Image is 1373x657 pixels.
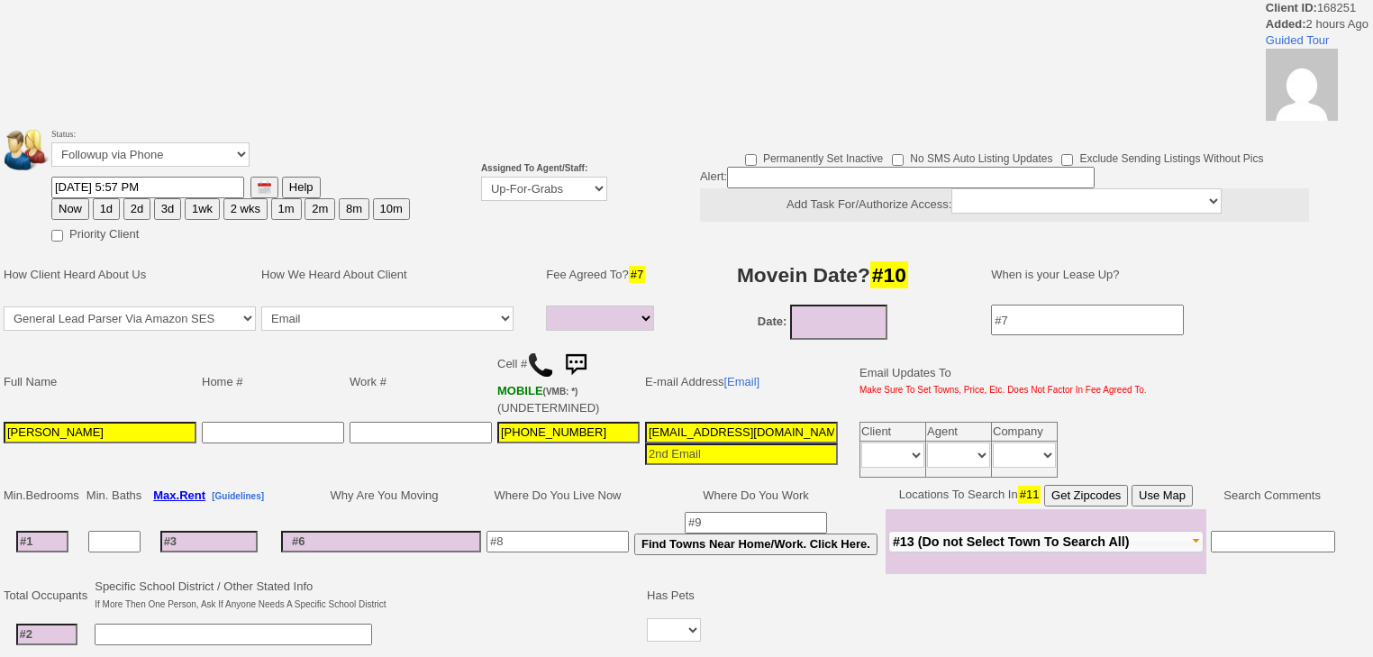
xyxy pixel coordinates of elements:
b: [Guidelines] [212,491,264,501]
button: 3d [154,198,181,220]
td: Client [860,423,926,442]
button: 1m [271,198,302,220]
td: Work # [347,344,495,419]
td: Min. [1,482,84,509]
img: sms.png [558,347,594,383]
input: No SMS Auto Listing Updates [892,154,904,166]
a: Guided Tour [1266,33,1330,47]
span: Bedrooms [26,488,79,502]
td: Where Do You Work [632,482,880,509]
b: Assigned To Agent/Staff: [481,163,587,173]
nobr: Locations To Search In [899,488,1193,501]
span: #10 [870,261,908,288]
input: #3 [160,531,258,552]
button: 10m [373,198,410,220]
font: MOBILE [497,384,543,397]
input: 1st Email - Question #0 [645,422,838,443]
button: Now [51,198,89,220]
input: Priority Client [51,230,63,242]
input: #2 [16,624,77,645]
td: Home # [199,344,347,419]
input: #7 [991,305,1184,335]
button: 2 wks [223,198,268,220]
td: When is your Lease Up? [973,248,1338,302]
button: 2d [123,198,150,220]
label: Permanently Set Inactive [745,146,883,167]
h3: Movein Date? [675,259,971,291]
input: Exclude Sending Listings Without Pics [1061,154,1073,166]
center: Add Task For/Authorize Access: [700,188,1309,222]
img: [calendar icon] [258,181,271,195]
td: Cell # (UNDETERMINED) [495,344,642,419]
a: [Guidelines] [212,488,264,502]
td: Search Comments [1206,482,1339,509]
span: #7 [629,266,645,283]
button: Help [282,177,321,198]
font: (VMB: *) [543,387,578,397]
td: Where Do You Live Now [484,482,632,509]
label: No SMS Auto Listing Updates [892,146,1052,167]
input: #1 [16,531,68,552]
td: Fee Agreed To? [543,248,662,302]
img: people.png [5,130,59,170]
button: Use Map [1132,485,1193,506]
button: Find Towns Near Home/Work. Click Here. [634,534,877,555]
button: 8m [339,198,369,220]
td: Min. Baths [84,482,144,509]
label: Priority Client [51,222,139,242]
span: Rent [179,488,205,502]
td: E-mail Address [642,344,841,419]
b: Client ID: [1266,1,1317,14]
font: Make Sure To Set Towns, Price, Etc. Does Not Factor In Fee Agreed To. [859,385,1147,395]
td: Company [992,423,1058,442]
input: #9 [685,512,827,534]
b: Max. [153,488,205,502]
font: Status: [51,129,250,162]
b: Date: [758,315,787,328]
label: Exclude Sending Listings Without Pics [1061,146,1263,167]
font: If More Then One Person, Ask If Anyone Needs A Specific School District [95,599,386,609]
div: Alert: [700,167,1309,222]
b: Verizon Wireless [497,384,577,397]
button: 1d [93,198,120,220]
b: Added: [1266,17,1306,31]
span: #13 (Do not Select Town To Search All) [893,534,1130,549]
span: #11 [1018,486,1041,503]
a: [Email] [723,375,759,388]
td: Why Are You Moving [278,482,484,509]
td: How We Heard About Client [259,248,534,302]
td: How Client Heard About Us [1,248,259,302]
button: 2m [305,198,335,220]
td: Email Updates To [846,344,1150,419]
button: Get Zipcodes [1044,485,1128,506]
input: 2nd Email [645,443,838,465]
td: Specific School District / Other Stated Info [92,576,388,616]
button: #13 (Do not Select Town To Search All) [888,531,1204,552]
input: #6 [281,531,481,552]
img: 3ee035329dee790d382f870e6cd7537f [1266,49,1338,121]
input: #8 [486,531,629,552]
td: Agent [926,423,992,442]
td: Full Name [1,344,199,419]
td: Has Pets [644,576,704,616]
td: Total Occupants [1,576,92,616]
img: call.png [527,351,554,379]
input: Permanently Set Inactive [745,154,757,166]
button: 1wk [185,198,220,220]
